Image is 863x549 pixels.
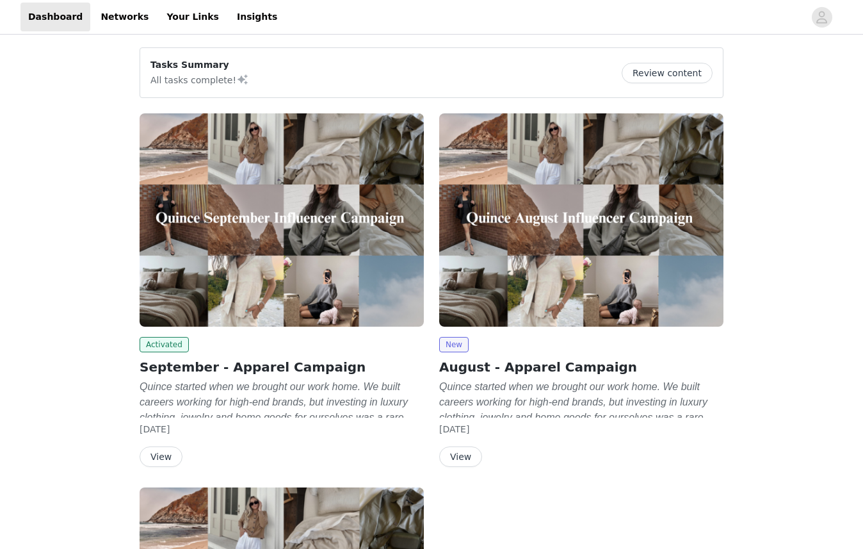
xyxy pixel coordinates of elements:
em: Quince started when we brought our work home. We built careers working for high-end brands, but i... [439,381,712,469]
span: New [439,337,469,352]
a: Networks [93,3,156,31]
a: Insights [229,3,285,31]
img: Quince [439,113,723,327]
span: [DATE] [439,424,469,434]
a: Dashboard [20,3,90,31]
span: [DATE] [140,424,170,434]
p: Tasks Summary [150,58,249,72]
button: Review content [622,63,713,83]
span: Activated [140,337,189,352]
button: View [439,447,482,467]
a: View [439,452,482,462]
p: All tasks complete! [150,72,249,87]
a: Your Links [159,3,227,31]
h2: September - Apparel Campaign [140,357,424,377]
a: View [140,452,182,462]
em: Quince started when we brought our work home. We built careers working for high-end brands, but i... [140,381,412,469]
div: avatar [816,7,828,28]
button: View [140,447,182,467]
img: Quince [140,113,424,327]
h2: August - Apparel Campaign [439,357,723,377]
